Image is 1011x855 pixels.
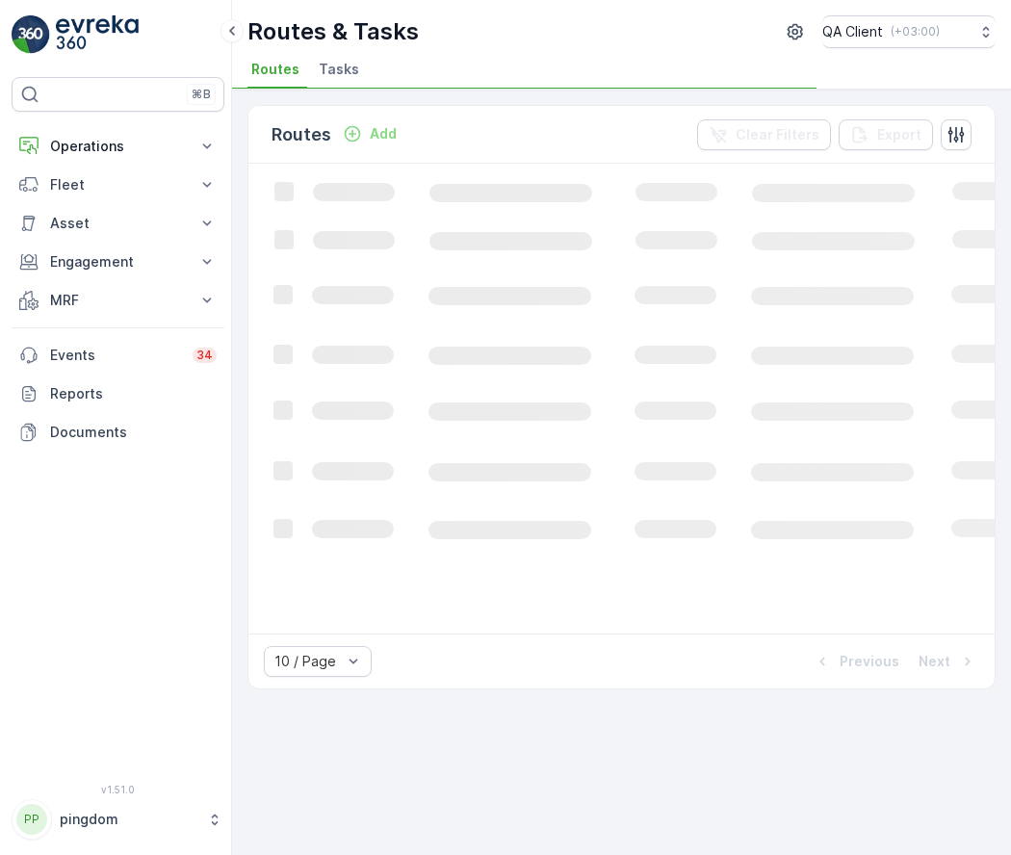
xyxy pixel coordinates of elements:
button: Fleet [12,166,224,204]
p: ( +03:00 ) [891,24,940,39]
p: Clear Filters [736,125,819,144]
p: Reports [50,384,217,403]
button: Next [917,650,979,673]
button: QA Client(+03:00) [822,15,996,48]
button: Clear Filters [697,119,831,150]
p: Fleet [50,175,186,194]
a: Events34 [12,336,224,375]
p: 34 [196,348,213,363]
p: MRF [50,291,186,310]
a: Documents [12,413,224,452]
img: logo [12,15,50,54]
p: Routes & Tasks [247,16,419,47]
span: Tasks [319,60,359,79]
p: Next [919,652,950,671]
p: Engagement [50,252,186,272]
p: Asset [50,214,186,233]
p: Operations [50,137,186,156]
p: Previous [840,652,899,671]
button: Add [335,122,404,145]
div: PP [16,804,47,835]
button: Operations [12,127,224,166]
p: Add [370,124,397,143]
button: Previous [811,650,901,673]
p: ⌘B [192,87,211,102]
span: v 1.51.0 [12,784,224,795]
p: Documents [50,423,217,442]
button: Export [839,119,933,150]
img: logo_light-DOdMpM7g.png [56,15,139,54]
p: pingdom [60,810,197,829]
a: Reports [12,375,224,413]
button: Asset [12,204,224,243]
p: Export [877,125,921,144]
p: QA Client [822,22,883,41]
button: MRF [12,281,224,320]
p: Routes [272,121,331,148]
button: PPpingdom [12,799,224,840]
span: Routes [251,60,299,79]
button: Engagement [12,243,224,281]
p: Events [50,346,181,365]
